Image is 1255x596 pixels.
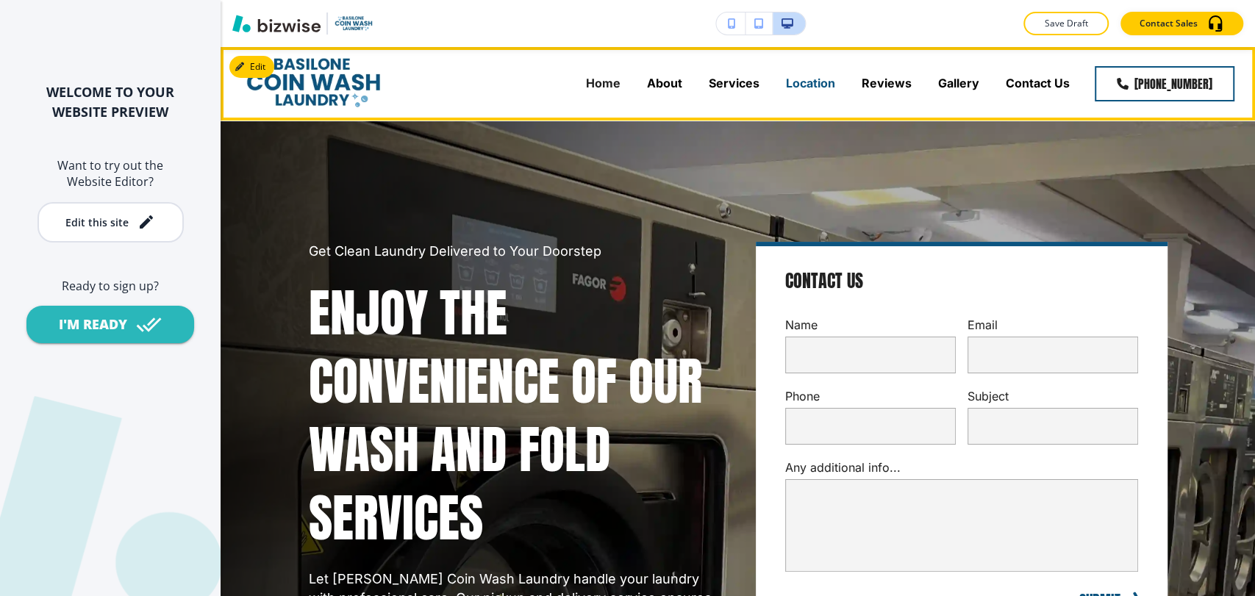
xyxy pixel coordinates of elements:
[232,15,321,32] img: Bizwise Logo
[1043,17,1090,30] p: Save Draft
[786,75,835,92] p: Location
[1120,12,1243,35] button: Contact Sales
[309,242,721,261] p: Get Clean Laundry Delivered to Your Doorstep
[968,388,1138,405] p: Subject
[1095,66,1234,101] a: [PHONE_NUMBER]
[785,317,956,334] p: Name
[968,317,1138,334] p: Email
[938,75,979,92] p: Gallery
[229,56,274,78] button: Edit
[785,459,1138,476] p: Any additional info...
[709,75,759,92] p: Services
[1006,75,1070,92] p: Contact Us
[65,217,129,228] div: Edit this site
[647,75,682,92] p: About
[785,388,956,405] p: Phone
[37,202,184,243] button: Edit this site
[59,315,127,334] div: I'M READY
[24,278,197,294] h6: Ready to sign up?
[24,157,197,190] h6: Want to try out the Website Editor?
[1023,12,1109,35] button: Save Draft
[586,75,621,92] p: Home
[1140,17,1198,30] p: Contact Sales
[334,15,373,32] img: Your Logo
[243,52,385,114] img: Basilone Coin Wash Laundry
[309,279,721,552] p: ENJOY THE CONVENIENCE OF OUR WASH AND FOLD SERVICES
[862,75,912,92] p: Reviews
[26,306,194,343] button: I'M READY
[24,82,197,122] h2: WELCOME TO YOUR WEBSITE PREVIEW
[785,270,863,293] h4: Contact Us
